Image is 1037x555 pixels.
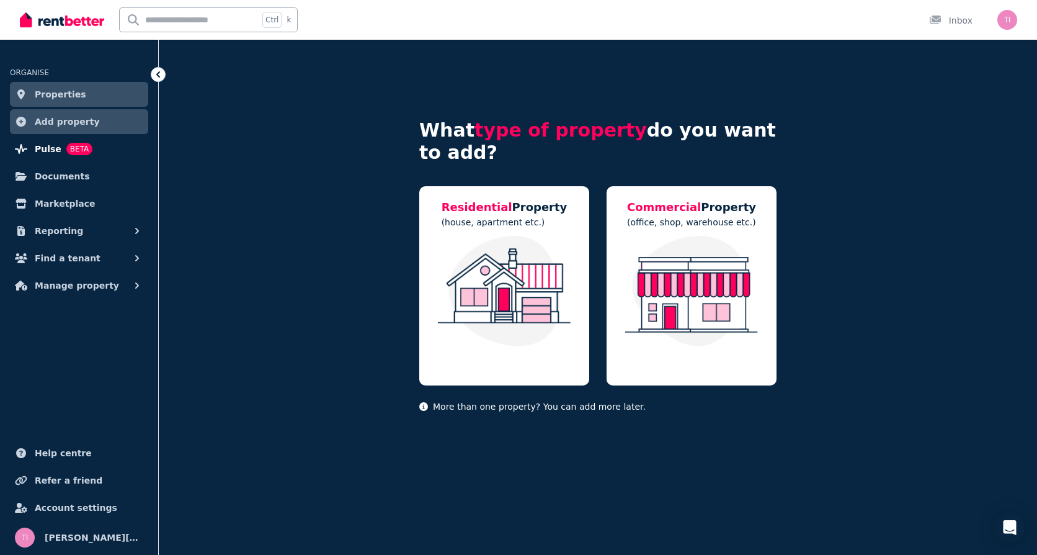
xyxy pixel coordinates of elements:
span: Marketplace [35,196,95,211]
span: Help centre [35,446,92,461]
span: [PERSON_NAME][EMAIL_ADDRESS][DOMAIN_NAME] [45,530,143,545]
a: Documents [10,164,148,189]
span: Commercial [627,201,701,214]
button: Find a tenant [10,246,148,271]
button: Manage property [10,273,148,298]
h5: Property [442,199,567,216]
h4: What do you want to add? [419,119,777,164]
span: ORGANISE [10,68,49,77]
span: Refer a friend [35,473,102,488]
a: PulseBETA [10,137,148,161]
a: Help centre [10,441,148,466]
span: Pulse [35,142,61,156]
div: Open Intercom Messenger [995,513,1025,543]
div: Inbox [929,14,972,27]
img: Residential Property [432,236,577,346]
p: More than one property? You can add more later. [419,400,777,413]
span: k [287,15,291,25]
span: Manage property [35,278,119,293]
p: (office, shop, warehouse etc.) [627,216,756,228]
img: tim@tca.com.au [15,528,35,548]
span: Reporting [35,223,83,238]
img: tim@tca.com.au [997,10,1017,30]
span: Add property [35,114,100,129]
a: Marketplace [10,191,148,216]
span: Documents [35,169,90,184]
h5: Property [627,199,756,216]
span: Find a tenant [35,251,100,266]
a: Properties [10,82,148,107]
button: Reporting [10,219,148,243]
p: (house, apartment etc.) [442,216,567,228]
a: Add property [10,109,148,134]
span: Residential [442,201,512,214]
span: type of property [474,119,647,141]
img: Commercial Property [619,236,764,346]
span: BETA [66,143,92,155]
span: Properties [35,87,86,102]
a: Account settings [10,495,148,520]
span: Ctrl [262,12,282,28]
img: RentBetter [20,11,104,29]
a: Refer a friend [10,468,148,493]
span: Account settings [35,500,117,515]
